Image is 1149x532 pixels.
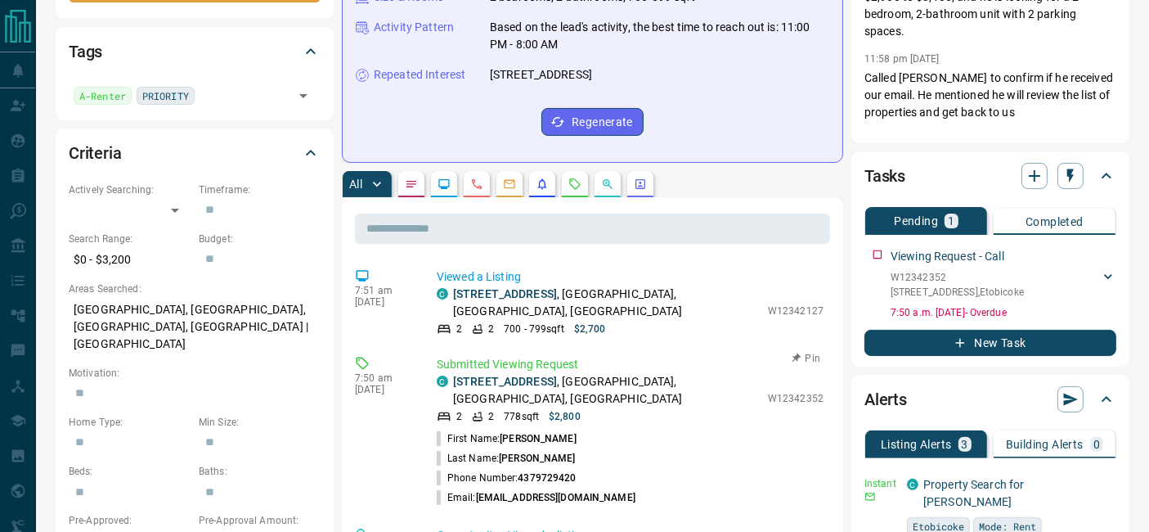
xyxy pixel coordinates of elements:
span: 4379729420 [518,472,576,484]
svg: Emails [503,178,516,191]
h2: Tasks [864,163,905,189]
button: Pin [783,351,830,366]
p: $2,800 [549,409,581,424]
h2: Alerts [864,386,907,413]
svg: Email [864,491,876,503]
div: condos.ca [907,479,918,490]
p: Pre-Approved: [69,513,191,528]
p: W12342352 [891,270,1024,285]
h2: Tags [69,38,102,65]
p: 2 [456,409,462,424]
svg: Opportunities [601,178,614,191]
p: 7:51 am [355,285,412,296]
p: 2 [488,322,494,336]
div: Tags [69,32,321,71]
svg: Notes [405,178,418,191]
p: Areas Searched: [69,282,321,296]
p: Activity Pattern [374,19,454,36]
h2: Criteria [69,140,122,166]
p: Viewing Request - Call [891,248,1004,265]
p: Last Name: [437,451,576,466]
p: First Name: [437,431,577,446]
p: 7:50 am [355,372,412,384]
span: [PERSON_NAME] [499,453,575,464]
p: 700 - 799 sqft [504,322,563,336]
svg: Lead Browsing Activity [438,178,451,191]
svg: Requests [568,178,581,191]
button: New Task [864,330,1116,356]
p: Repeated Interest [374,66,465,83]
p: , [GEOGRAPHIC_DATA], [GEOGRAPHIC_DATA], [GEOGRAPHIC_DATA] [453,286,760,320]
span: [PERSON_NAME] [500,433,576,444]
div: Alerts [864,380,1116,419]
p: Search Range: [69,232,191,246]
p: [DATE] [355,384,412,395]
a: [STREET_ADDRESS] [453,375,557,388]
p: 778 sqft [504,409,539,424]
p: Timeframe: [199,183,321,197]
p: Pending [894,215,938,227]
div: condos.ca [437,288,448,300]
a: Property Search for [PERSON_NAME] [923,478,1025,508]
p: Min Size: [199,415,321,430]
svg: Listing Alerts [536,178,549,191]
p: W12342127 [768,304,824,318]
button: Regenerate [541,108,644,136]
p: Beds: [69,464,191,479]
div: Criteria [69,133,321,173]
span: A-Renter [79,88,126,104]
p: Completed [1026,216,1084,228]
a: [STREET_ADDRESS] [453,287,557,300]
span: [EMAIL_ADDRESS][DOMAIN_NAME] [476,492,635,503]
svg: Calls [470,178,483,191]
p: Viewed a Listing [437,268,824,286]
p: Motivation: [69,366,321,381]
p: Called [PERSON_NAME] to confirm if he received our email. He mentioned he will review the list of... [864,70,1116,121]
p: [GEOGRAPHIC_DATA], [GEOGRAPHIC_DATA], [GEOGRAPHIC_DATA], [GEOGRAPHIC_DATA] | [GEOGRAPHIC_DATA] [69,296,321,358]
p: [DATE] [355,296,412,308]
button: Open [292,84,315,107]
p: Email: [437,490,635,505]
p: 3 [962,439,968,450]
p: , [GEOGRAPHIC_DATA], [GEOGRAPHIC_DATA], [GEOGRAPHIC_DATA] [453,373,760,408]
p: Building Alerts [1006,439,1084,450]
p: 2 [488,409,494,424]
p: Based on the lead's activity, the best time to reach out is: 11:00 PM - 8:00 AM [490,19,829,53]
div: condos.ca [437,376,448,387]
p: Listing Alerts [881,439,952,450]
p: $2,700 [574,322,606,336]
p: Baths: [199,464,321,479]
p: 11:58 pm [DATE] [864,53,940,65]
p: W12342352 [768,391,824,406]
p: Budget: [199,232,321,246]
p: 2 [456,322,462,336]
p: 0 [1093,439,1100,450]
p: Pre-Approval Amount: [199,513,321,528]
svg: Agent Actions [634,178,647,191]
p: 7:50 a.m. [DATE] - Overdue [891,305,1116,320]
p: Phone Number: [437,471,577,485]
span: PRIORITY [142,88,189,104]
p: [STREET_ADDRESS] [490,66,592,83]
p: Actively Searching: [69,183,191,197]
p: 1 [948,215,954,227]
p: Submitted Viewing Request [437,356,824,373]
p: [STREET_ADDRESS] , Etobicoke [891,285,1024,300]
p: All [349,178,362,190]
p: Instant [864,476,897,491]
div: Tasks [864,156,1116,196]
div: W12342352[STREET_ADDRESS],Etobicoke [891,267,1116,303]
p: Home Type: [69,415,191,430]
p: $0 - $3,200 [69,246,191,273]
